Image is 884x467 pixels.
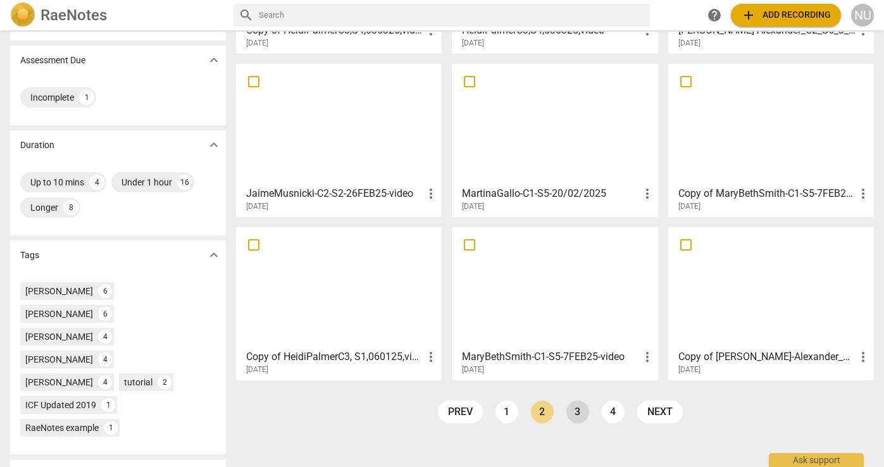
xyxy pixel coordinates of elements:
[566,401,589,423] a: Page 3
[10,3,223,28] a: LogoRaeNotes
[25,285,93,297] div: [PERSON_NAME]
[703,4,726,27] a: Help
[673,232,869,375] a: Copy of [PERSON_NAME]-Alexander_C1_S5_1-15-2025[DATE]
[438,401,483,423] a: prev
[741,8,831,23] span: Add recording
[79,90,94,105] div: 1
[204,246,223,265] button: Show more
[495,401,518,423] a: Page 1
[25,353,93,366] div: [PERSON_NAME]
[124,376,153,389] div: tutorial
[462,201,484,212] span: [DATE]
[239,8,254,23] span: search
[769,453,864,467] div: Ask support
[204,51,223,70] button: Show more
[531,401,554,423] a: Page 2 is your current page
[423,349,439,364] span: more_vert
[206,53,221,68] span: expand_more
[206,247,221,263] span: expand_more
[10,3,35,28] img: Logo
[101,398,115,412] div: 1
[673,68,869,211] a: Copy of MaryBethSmith-C1-S5-7FEB25-video[DATE]
[246,349,423,364] h3: Copy of HeidiPalmerC3, S1,060125,video
[98,307,112,321] div: 6
[98,284,112,298] div: 6
[246,364,268,375] span: [DATE]
[104,421,118,435] div: 1
[423,186,439,201] span: more_vert
[240,68,437,211] a: JaimeMusnicki-C2-S2-26FEB25-video[DATE]
[456,232,653,375] a: MaryBethSmith-C1-S5-7FEB25-video[DATE]
[25,399,96,411] div: ICF Updated 2019
[63,200,78,215] div: 8
[259,5,645,25] input: Search
[246,201,268,212] span: [DATE]
[30,201,58,214] div: Longer
[678,201,700,212] span: [DATE]
[462,186,639,201] h3: MartinaGallo-C1-S5-20/02/2025
[30,91,74,104] div: Incomplete
[678,364,700,375] span: [DATE]
[206,137,221,153] span: expand_more
[121,176,172,189] div: Under 1 hour
[20,249,39,262] p: Tags
[98,352,112,366] div: 4
[462,349,639,364] h3: MaryBethSmith-C1-S5-7FEB25-video
[20,54,85,67] p: Assessment Due
[89,175,104,190] div: 4
[40,6,107,24] h2: RaeNotes
[456,68,653,211] a: MartinaGallo-C1-S5-20/02/2025[DATE]
[20,139,54,152] p: Duration
[678,38,700,49] span: [DATE]
[637,401,683,423] a: next
[856,349,871,364] span: more_vert
[204,135,223,154] button: Show more
[25,376,93,389] div: [PERSON_NAME]
[25,308,93,320] div: [PERSON_NAME]
[741,8,756,23] span: add
[98,330,112,344] div: 4
[158,375,171,389] div: 2
[177,175,192,190] div: 16
[462,364,484,375] span: [DATE]
[602,401,625,423] a: Page 4
[246,38,268,49] span: [DATE]
[640,186,655,201] span: more_vert
[98,375,112,389] div: 4
[30,176,84,189] div: Up to 10 mins
[851,4,874,27] button: NU
[731,4,841,27] button: Upload
[678,349,856,364] h3: Copy of ElizaBeth-Alexander_C1_S5_1-15-2025
[246,186,423,201] h3: JaimeMusnicki-C2-S2-26FEB25-video
[640,349,655,364] span: more_vert
[25,330,93,343] div: [PERSON_NAME]
[462,38,484,49] span: [DATE]
[856,186,871,201] span: more_vert
[25,421,99,434] div: RaeNotes example
[707,8,722,23] span: help
[240,232,437,375] a: Copy of HeidiPalmerC3, S1,060125,video[DATE]
[678,186,856,201] h3: Copy of MaryBethSmith-C1-S5-7FEB25-video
